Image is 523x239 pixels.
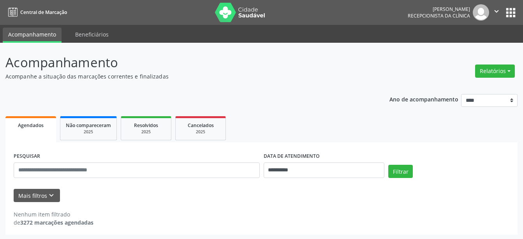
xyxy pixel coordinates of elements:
div: 2025 [181,129,220,135]
button: Relatórios [475,65,515,78]
a: Central de Marcação [5,6,67,19]
span: Cancelados [188,122,214,129]
a: Beneficiários [70,28,114,41]
div: Nenhum item filtrado [14,210,93,218]
span: Central de Marcação [20,9,67,16]
p: Acompanhamento [5,53,364,72]
span: Não compareceram [66,122,111,129]
div: [PERSON_NAME] [408,6,470,12]
div: 2025 [127,129,166,135]
p: Ano de acompanhamento [389,94,458,104]
p: Acompanhe a situação das marcações correntes e finalizadas [5,72,364,80]
button:  [489,4,504,21]
label: DATA DE ATENDIMENTO [264,150,320,162]
button: apps [504,6,518,19]
span: Recepcionista da clínica [408,12,470,19]
span: Resolvidos [134,122,158,129]
button: Mais filtroskeyboard_arrow_down [14,189,60,202]
span: Agendados [18,122,44,129]
i: keyboard_arrow_down [47,191,56,200]
label: PESQUISAR [14,150,40,162]
a: Acompanhamento [3,28,62,43]
div: 2025 [66,129,111,135]
img: img [473,4,489,21]
i:  [492,7,501,16]
strong: 3272 marcações agendadas [20,219,93,226]
div: de [14,218,93,227]
button: Filtrar [388,165,413,178]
